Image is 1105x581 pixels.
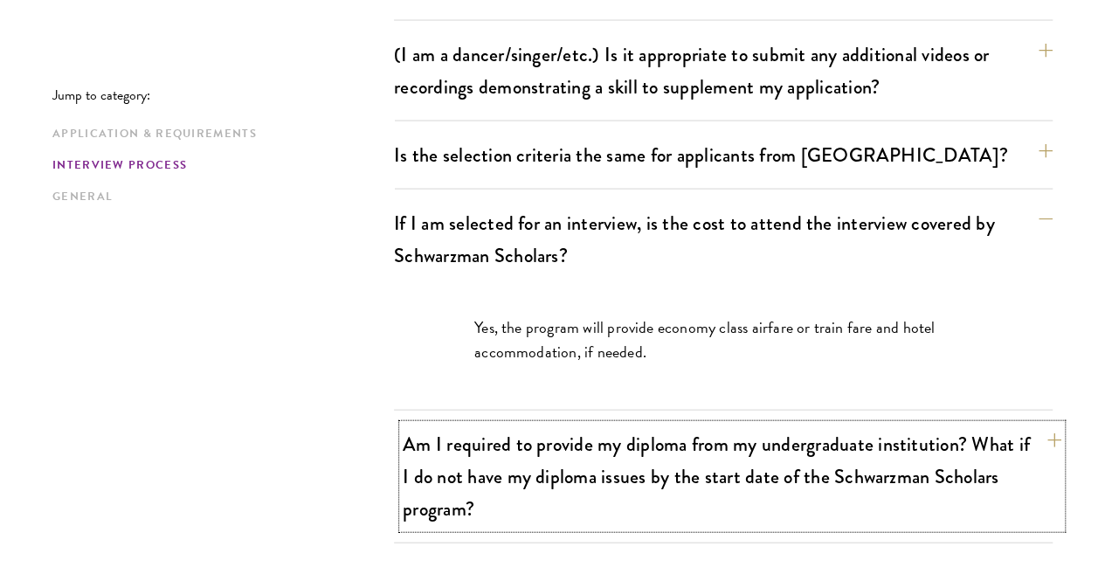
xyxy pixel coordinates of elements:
[394,204,1053,275] button: If I am selected for an interview, is the cost to attend the interview covered by Schwarzman Scho...
[52,125,383,143] a: Application & Requirements
[52,188,383,206] a: General
[394,135,1053,175] button: Is the selection criteria the same for applicants from [GEOGRAPHIC_DATA]?
[474,315,972,364] p: Yes, the program will provide economy class airfare or train fare and hotel accommodation, if nee...
[403,425,1061,529] button: Am I required to provide my diploma from my undergraduate institution? What if I do not have my d...
[52,87,394,103] p: Jump to category:
[394,35,1053,107] button: (I am a dancer/singer/etc.) Is it appropriate to submit any additional videos or recordings demon...
[52,156,383,175] a: Interview Process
